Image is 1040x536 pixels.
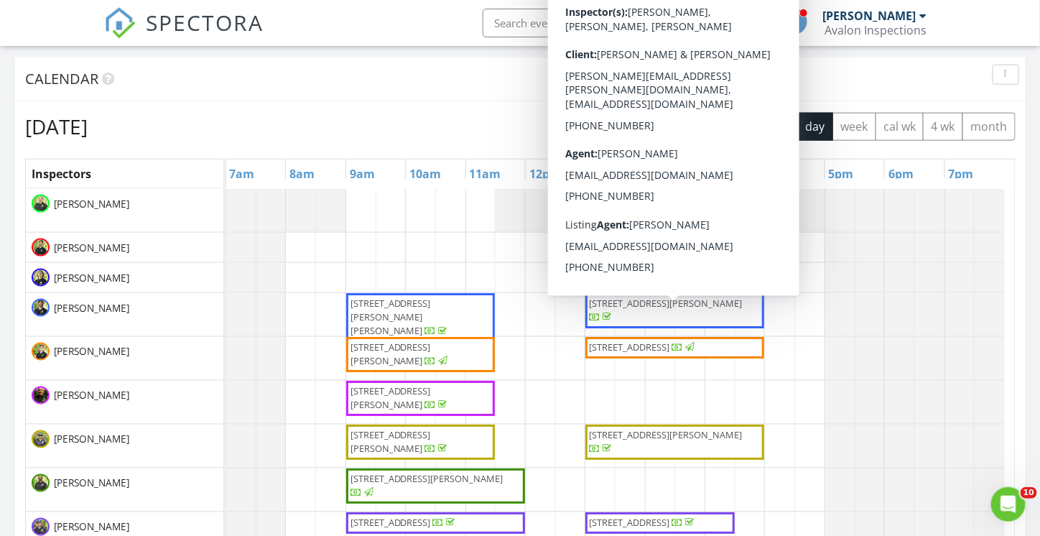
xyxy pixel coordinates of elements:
span: SPECTORA [146,7,264,37]
a: SPECTORA [104,19,264,50]
button: week [832,113,876,141]
button: cal wk [876,113,924,141]
button: list [766,113,798,141]
span: [STREET_ADDRESS][PERSON_NAME] [350,428,431,455]
span: [PERSON_NAME] [51,197,132,211]
span: [STREET_ADDRESS][PERSON_NAME] [350,341,431,367]
img: scbtv_avalonhome048.jpg [32,474,50,492]
button: [DATE] [630,113,682,141]
a: 7am [226,162,259,185]
iframe: Intercom live chat [991,487,1026,522]
span: [STREET_ADDRESS] [590,516,670,529]
span: [PERSON_NAME] [51,520,132,535]
img: The Best Home Inspection Software - Spectora [104,7,136,39]
a: 4pm [765,162,797,185]
span: [STREET_ADDRESS][PERSON_NAME] [590,297,743,310]
span: [PERSON_NAME] [51,345,132,359]
span: [STREET_ADDRESS][PERSON_NAME] [350,384,431,411]
a: 2pm [646,162,678,185]
button: month [962,113,1016,141]
span: [STREET_ADDRESS][PERSON_NAME][PERSON_NAME] [350,297,431,337]
img: scbtv_avalonhome092.jpg [32,269,50,287]
img: scbtv_avalonhome072.jpg [32,343,50,361]
a: 7pm [945,162,978,185]
a: 11am [466,162,505,185]
span: 10 [1021,487,1037,499]
span: [STREET_ADDRESS] [350,516,431,529]
a: 8am [286,162,318,185]
span: [PERSON_NAME] [51,433,132,447]
a: 5pm [825,162,858,185]
div: [PERSON_NAME] [822,9,916,23]
img: img_5784.jpg [32,518,50,536]
span: [STREET_ADDRESS][PERSON_NAME] [590,428,743,441]
button: day [797,113,833,141]
span: [PERSON_NAME] [51,389,132,403]
span: [STREET_ADDRESS][PERSON_NAME] [590,193,743,205]
img: scbtv_avalonhome061.jpg [32,195,50,213]
a: 12pm [526,162,565,185]
a: 10am [406,162,445,185]
img: scbtv_avalonhome097.jpg [32,299,50,317]
span: [PERSON_NAME] [51,476,132,491]
span: Inspectors [32,166,91,182]
a: 9am [346,162,379,185]
img: scbtv_avalonhome055.jpg [32,239,50,257]
img: 27dbe0fbeddb4f9596638bfbb2668bf6.png [32,387,50,405]
input: Search everything... [483,9,770,37]
button: Previous day [691,112,725,142]
span: [STREET_ADDRESS][PERSON_NAME] [350,472,503,485]
span: [PERSON_NAME] [51,301,132,315]
span: [PERSON_NAME] [51,241,132,255]
div: Avalon Inspections [825,23,927,37]
button: 4 wk [923,113,963,141]
span: [PERSON_NAME] [51,271,132,285]
span: [STREET_ADDRESS] [590,341,670,354]
h2: [DATE] [25,112,88,141]
a: 6pm [885,162,917,185]
span: Calendar [25,69,98,88]
a: 1pm [585,162,618,185]
a: 3pm [705,162,738,185]
button: Next day [724,112,758,142]
img: 4dea46c5d2054b6bb4899ded2f26d605.jpeg [32,430,50,448]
